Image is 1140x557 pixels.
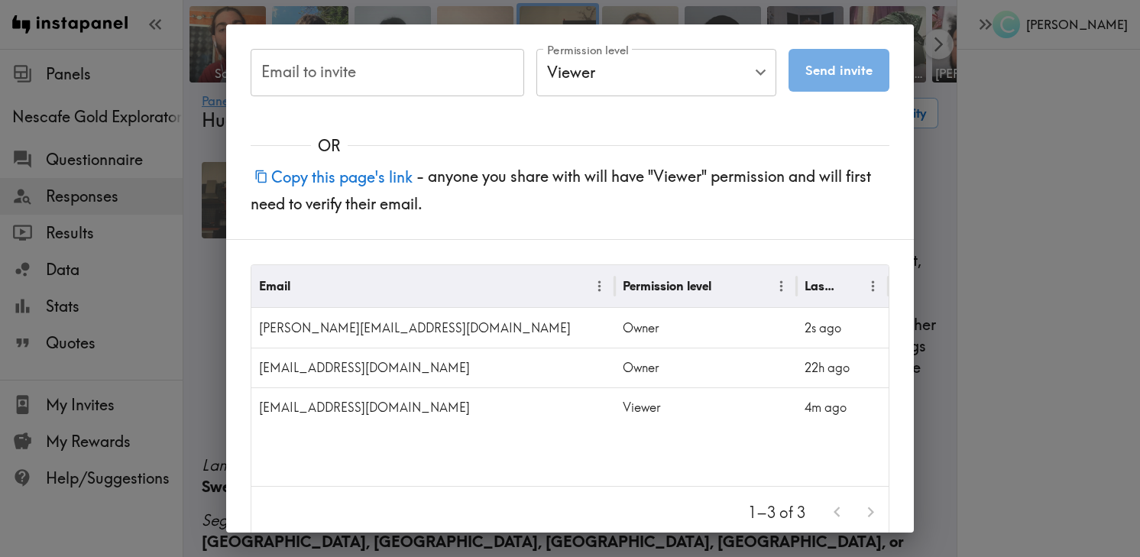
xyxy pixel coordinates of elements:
[615,387,797,427] div: Viewer
[292,274,316,298] button: Sort
[311,135,348,157] span: OR
[251,308,615,348] div: chau.dang@ogilvy.com
[805,360,850,375] span: 22h ago
[251,160,416,193] button: Copy this page's link
[226,157,914,239] div: - anyone you share with will have "Viewer" permission and will first need to verify their email.
[251,387,615,427] div: alessia.calcabrini@ogilvy.com
[713,274,737,298] button: Sort
[615,308,797,348] div: Owner
[861,274,885,298] button: Menu
[623,278,711,293] div: Permission level
[789,49,889,92] button: Send invite
[748,502,805,523] p: 1–3 of 3
[805,400,847,415] span: 4m ago
[769,274,793,298] button: Menu
[838,274,862,298] button: Sort
[588,274,611,298] button: Menu
[259,278,290,293] div: Email
[536,49,776,96] div: Viewer
[251,348,615,387] div: jordan.buck@ogilvy.com
[805,278,837,293] div: Last Viewed
[805,320,841,335] span: 2s ago
[615,348,797,387] div: Owner
[547,42,629,59] label: Permission level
